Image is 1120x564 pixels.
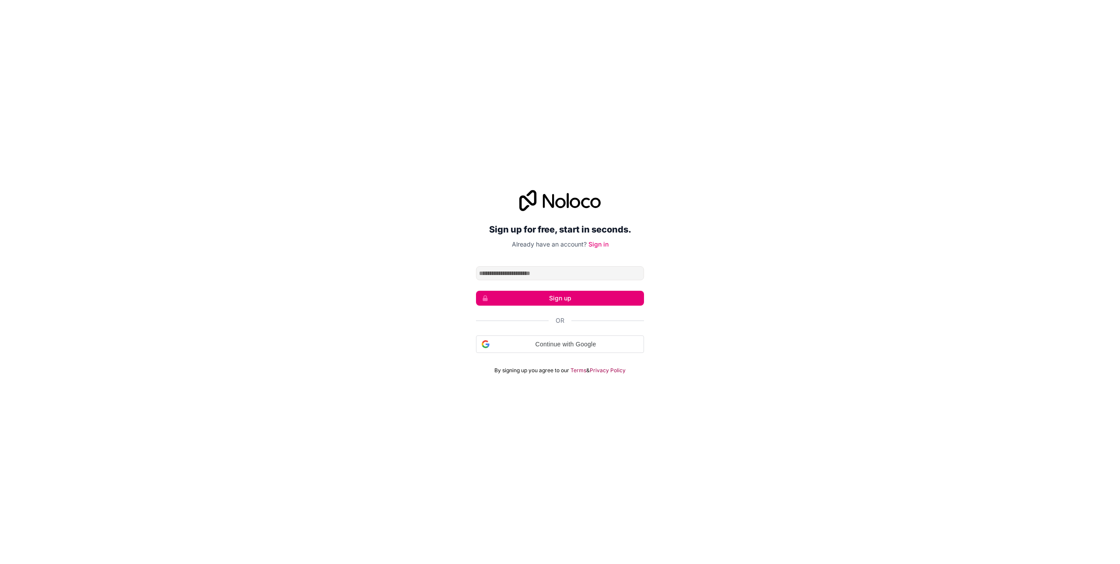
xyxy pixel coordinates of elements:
div: Continue with Google [476,335,644,353]
input: Email address [476,266,644,280]
span: Or [556,316,564,325]
a: Terms [570,367,586,374]
span: Continue with Google [493,340,638,349]
span: Already have an account? [512,240,587,248]
span: By signing up you agree to our [494,367,569,374]
a: Sign in [588,240,609,248]
h2: Sign up for free, start in seconds. [476,222,644,237]
a: Privacy Policy [590,367,626,374]
button: Sign up [476,291,644,306]
span: & [586,367,590,374]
